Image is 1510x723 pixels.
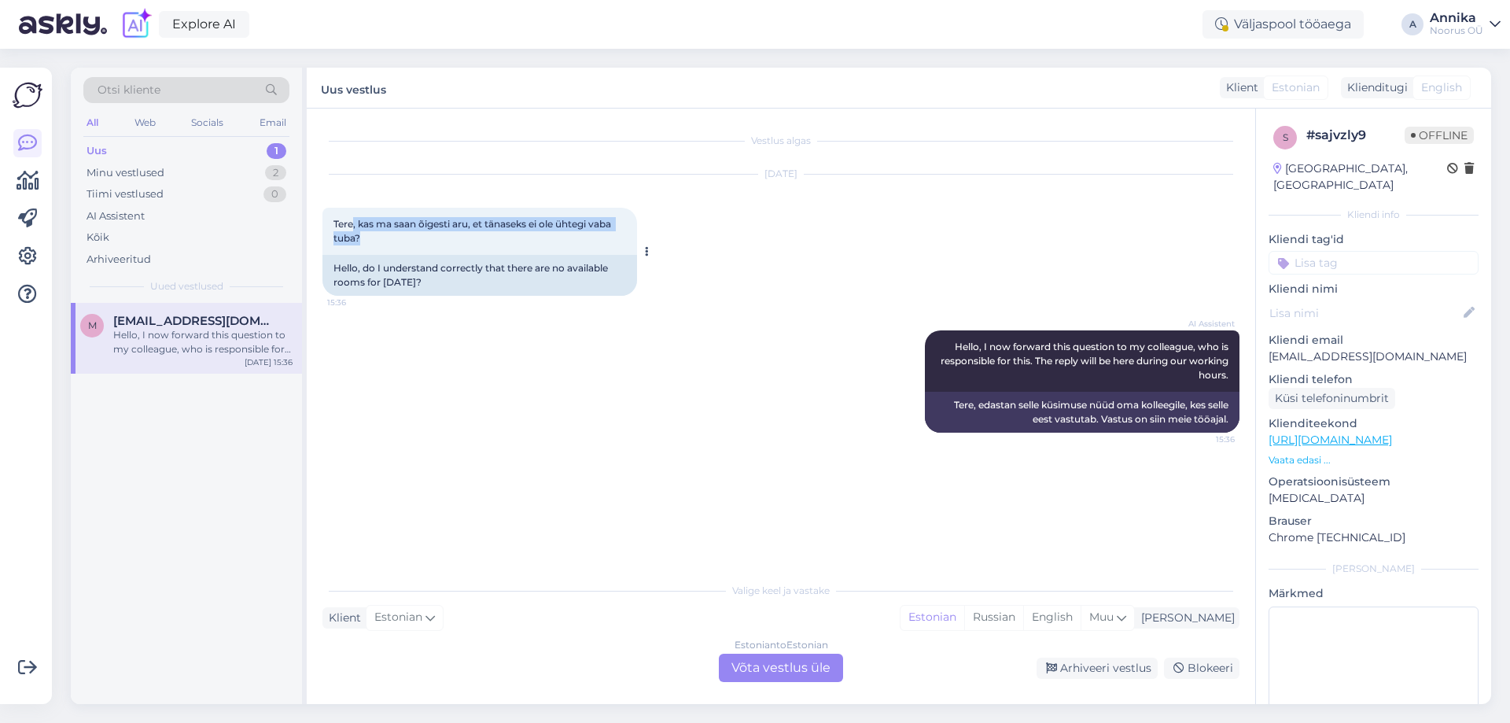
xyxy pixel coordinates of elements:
div: A [1401,13,1423,35]
div: Tere, edastan selle küsimuse nüüd oma kolleegile, kes selle eest vastutab. Vastus on siin meie tö... [925,392,1239,433]
div: Vestlus algas [322,134,1239,148]
div: Email [256,113,289,133]
div: Web [131,113,159,133]
div: All [83,113,101,133]
span: Estonian [1272,79,1320,96]
div: AI Assistent [87,208,145,224]
p: Kliendi tag'id [1269,231,1479,248]
p: Vaata edasi ... [1269,453,1479,467]
p: Kliendi email [1269,332,1479,349]
div: Hello, do I understand correctly that there are no available rooms for [DATE]? [322,255,637,296]
div: [DATE] [322,167,1239,181]
a: [URL][DOMAIN_NAME] [1269,433,1392,447]
div: Klient [322,610,361,626]
div: Võta vestlus üle [719,654,843,682]
a: AnnikaNoorus OÜ [1430,12,1501,37]
div: 0 [263,186,286,202]
div: Socials [188,113,226,133]
label: Uus vestlus [321,77,386,98]
div: English [1023,606,1081,629]
p: Märkmed [1269,585,1479,602]
div: Arhiveeritud [87,252,151,267]
span: m [88,319,97,331]
div: Uus [87,143,107,159]
span: s [1283,131,1288,143]
div: [GEOGRAPHIC_DATA], [GEOGRAPHIC_DATA] [1273,160,1447,194]
span: Tere, kas ma saan õigesti aru, et tänaseks ei ole ühtegi vaba tuba? [333,218,613,244]
div: [PERSON_NAME] [1269,562,1479,576]
div: Kliendi info [1269,208,1479,222]
p: Operatsioonisüsteem [1269,474,1479,490]
div: Küsi telefoninumbrit [1269,388,1395,409]
div: Estonian to Estonian [735,638,828,652]
div: [DATE] 15:36 [245,356,293,368]
p: Chrome [TECHNICAL_ID] [1269,529,1479,546]
span: 15:36 [327,297,386,308]
div: # sajvzly9 [1306,126,1405,145]
div: 2 [265,165,286,181]
span: AI Assistent [1176,318,1235,330]
div: Tiimi vestlused [87,186,164,202]
img: explore-ai [120,8,153,41]
p: Kliendi nimi [1269,281,1479,297]
input: Lisa nimi [1269,304,1460,322]
div: [PERSON_NAME] [1135,610,1235,626]
div: Estonian [900,606,964,629]
div: Minu vestlused [87,165,164,181]
p: Klienditeekond [1269,415,1479,432]
span: mariliis.oder@gmail.com [113,314,277,328]
span: Muu [1089,610,1114,624]
div: Klienditugi [1341,79,1408,96]
div: Noorus OÜ [1430,24,1483,37]
div: Arhiveeri vestlus [1037,658,1158,679]
div: Russian [964,606,1023,629]
img: Askly Logo [13,80,42,110]
div: Hello, I now forward this question to my colleague, who is responsible for this. The reply will b... [113,328,293,356]
span: Otsi kliente [98,82,160,98]
p: Brauser [1269,513,1479,529]
div: Kõik [87,230,109,245]
span: Uued vestlused [150,279,223,293]
span: Estonian [374,609,422,626]
div: Annika [1430,12,1483,24]
p: [MEDICAL_DATA] [1269,490,1479,507]
p: [EMAIL_ADDRESS][DOMAIN_NAME] [1269,349,1479,365]
div: 1 [267,143,286,159]
span: English [1421,79,1462,96]
div: Valige keel ja vastake [322,584,1239,598]
p: Kliendi telefon [1269,371,1479,388]
span: Offline [1405,127,1474,144]
a: Explore AI [159,11,249,38]
input: Lisa tag [1269,251,1479,275]
div: Klient [1220,79,1258,96]
span: 15:36 [1176,433,1235,445]
div: Väljaspool tööaega [1202,10,1364,39]
span: Hello, I now forward this question to my colleague, who is responsible for this. The reply will b... [941,341,1231,381]
div: Blokeeri [1164,658,1239,679]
